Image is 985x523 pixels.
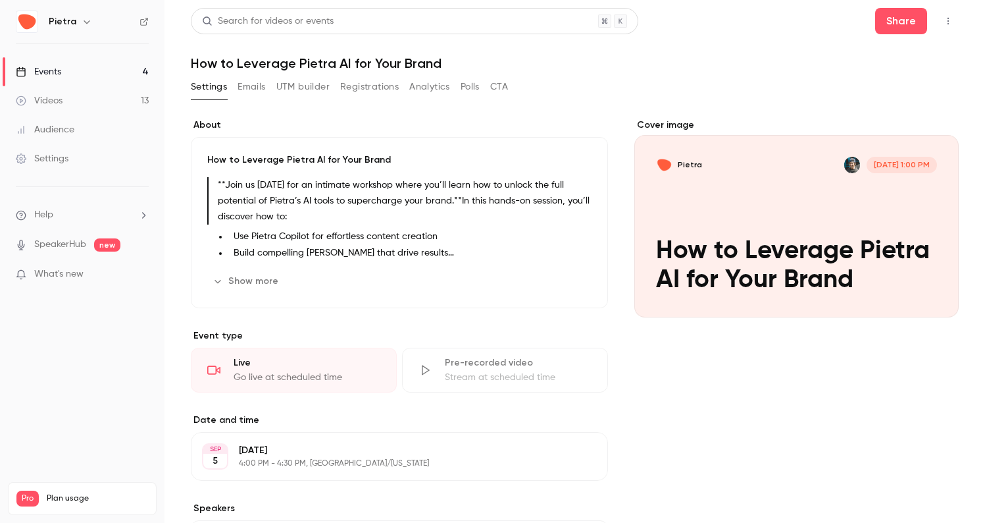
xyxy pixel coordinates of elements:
button: Share [875,8,927,34]
div: Stream at scheduled time [445,371,592,384]
div: Pre-recorded videoStream at scheduled time [402,348,608,393]
span: What's new [34,267,84,281]
label: Date and time [191,414,608,427]
div: Videos [16,94,63,107]
span: new [94,238,120,252]
div: SEP [203,445,227,454]
p: [DATE] [239,444,538,457]
li: Use Pietra Copilot for effortless content creation [228,230,592,244]
label: Speakers [191,502,608,515]
span: Help [34,208,53,222]
button: Show more [207,271,286,292]
p: **Join us [DATE] for an intimate workshop where you’ll learn how to unlock the full potential of ... [218,177,592,225]
button: CTA [490,76,508,97]
iframe: Noticeable Trigger [133,269,149,281]
p: 4:00 PM - 4:30 PM, [GEOGRAPHIC_DATA]/[US_STATE] [239,458,538,469]
div: Settings [16,152,68,165]
label: About [191,119,608,132]
button: UTM builder [276,76,330,97]
div: Events [16,65,61,78]
div: Pre-recorded video [445,356,592,370]
span: Plan usage [47,493,148,504]
label: Cover image [634,119,959,132]
div: Search for videos or events [202,14,334,28]
div: Go live at scheduled time [234,371,380,384]
img: Pietra [16,11,38,32]
h1: How to Leverage Pietra AI for Your Brand [191,55,959,71]
section: Cover image [634,119,959,317]
button: Emails [238,76,265,97]
p: 5 [213,454,218,468]
div: Audience [16,123,74,136]
h6: Pietra [49,15,76,28]
span: Pro [16,491,39,507]
button: Settings [191,76,227,97]
button: Analytics [409,76,450,97]
li: help-dropdown-opener [16,208,149,222]
li: Build compelling [PERSON_NAME] that drive results [228,246,592,260]
button: Registrations [340,76,399,97]
a: SpeakerHub [34,238,86,252]
p: How to Leverage Pietra AI for Your Brand [207,153,592,167]
p: Event type [191,329,608,343]
div: Live [234,356,380,370]
div: LiveGo live at scheduled time [191,348,397,393]
button: Polls [461,76,480,97]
